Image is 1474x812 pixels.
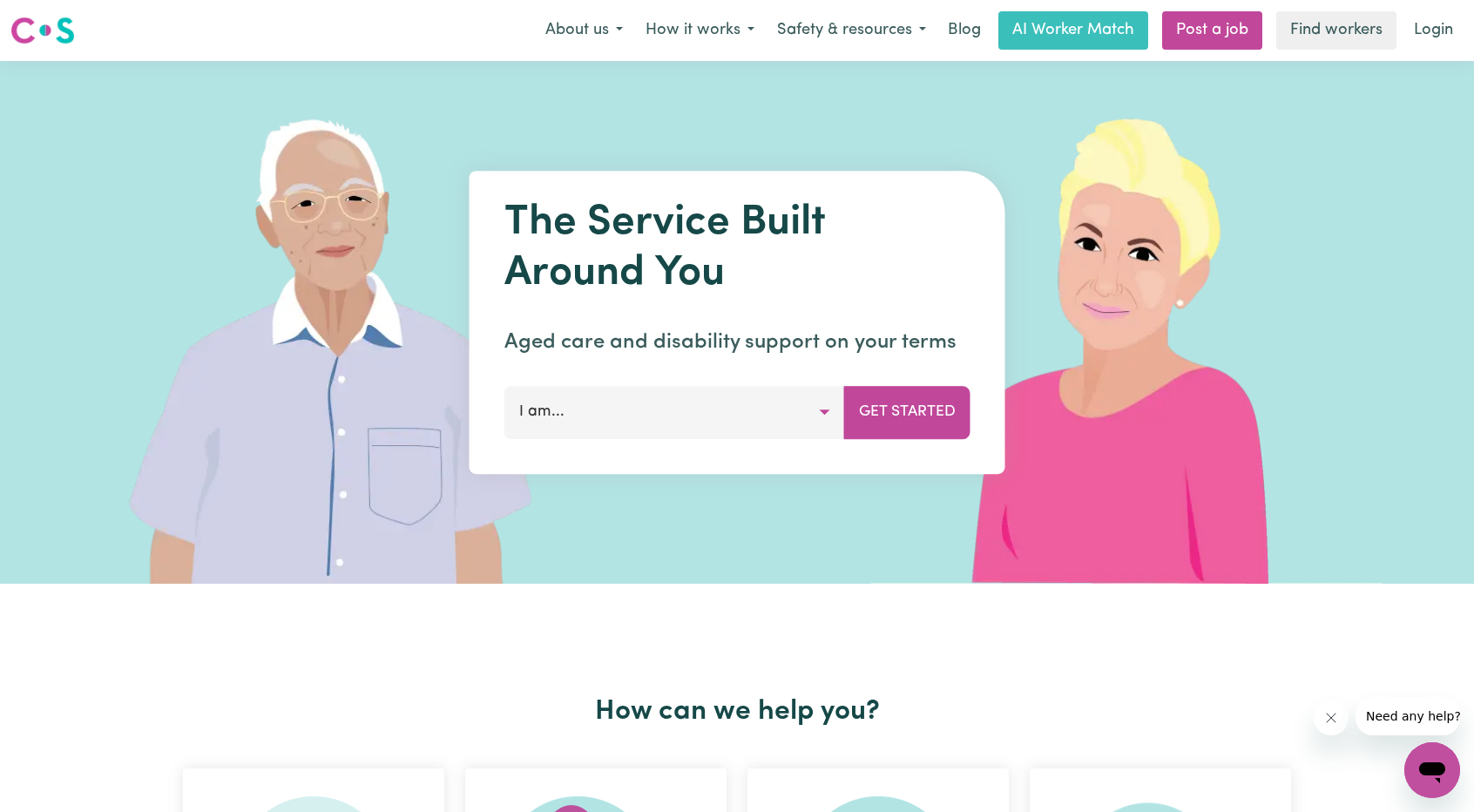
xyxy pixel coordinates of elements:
h2: How can we help you? [172,695,1302,728]
button: About us [534,12,634,49]
span: Need any help? [10,12,105,26]
iframe: Button to launch messaging window [1404,742,1460,798]
a: Careseekers logo [10,10,75,51]
iframe: Message from company [1356,697,1460,735]
button: I am... [504,386,845,438]
button: How it works [634,12,766,49]
button: Safety & resources [766,12,937,49]
button: Get Started [844,386,970,438]
a: Login [1403,11,1464,50]
iframe: Close message [1314,700,1349,735]
a: Find workers [1276,11,1396,50]
h1: The Service Built Around You [504,199,970,299]
img: Careseekers logo [10,15,75,46]
a: Blog [937,11,991,50]
a: AI Worker Match [998,11,1148,50]
p: Aged care and disability support on your terms [504,327,970,358]
a: Post a job [1162,11,1262,50]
